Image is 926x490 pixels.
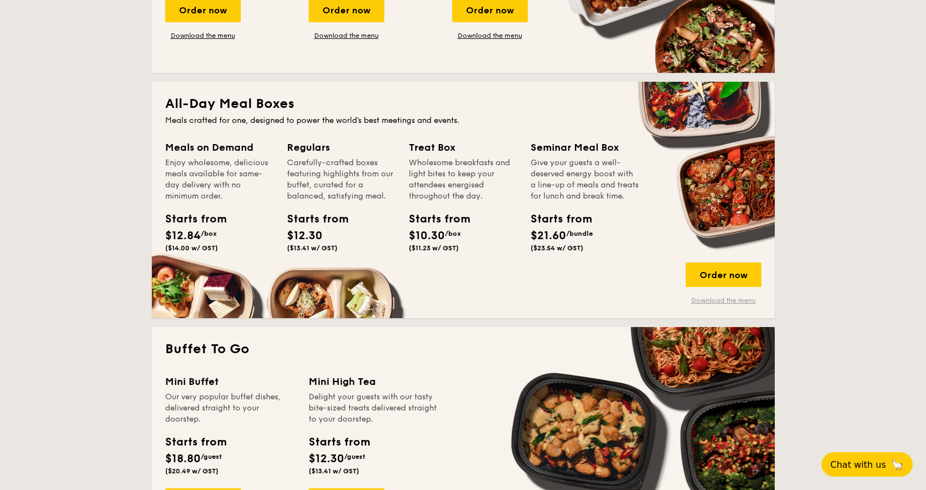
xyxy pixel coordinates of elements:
div: Meals on Demand [165,140,274,155]
span: /guest [344,453,365,461]
span: ($14.00 w/ GST) [165,244,218,252]
span: ($20.49 w/ GST) [165,467,219,475]
span: /guest [201,453,222,461]
span: 🦙 [890,458,904,471]
a: Download the menu [165,31,241,40]
div: Our very popular buffet dishes, delivered straight to your doorstep. [165,392,295,425]
h2: All-Day Meal Boxes [165,95,761,113]
div: Order now [686,263,761,287]
span: $12.30 [309,452,344,466]
h2: Buffet To Go [165,340,761,358]
span: /bundle [566,230,593,237]
span: $21.60 [531,229,566,242]
div: Carefully-crafted boxes featuring highlights from our buffet, curated for a balanced, satisfying ... [287,157,395,202]
div: Treat Box [409,140,517,155]
span: $18.80 [165,452,201,466]
div: Regulars [287,140,395,155]
button: Chat with us🦙 [821,452,913,477]
span: ($13.41 w/ GST) [309,467,359,475]
div: Starts from [309,434,369,451]
div: Enjoy wholesome, delicious meals available for same-day delivery with no minimum order. [165,157,274,202]
div: Starts from [287,211,337,227]
span: $12.30 [287,229,323,242]
a: Download the menu [309,31,384,40]
span: /box [445,230,461,237]
span: $12.84 [165,229,201,242]
div: Starts from [165,211,215,227]
div: Starts from [165,434,226,451]
span: ($23.54 w/ GST) [531,244,583,252]
a: Download the menu [452,31,528,40]
div: Mini High Tea [309,374,439,389]
div: Starts from [409,211,459,227]
span: /box [201,230,217,237]
a: Download the menu [686,296,761,305]
div: Wholesome breakfasts and light bites to keep your attendees energised throughout the day. [409,157,517,202]
span: $10.30 [409,229,445,242]
span: ($11.23 w/ GST) [409,244,459,252]
div: Give your guests a well-deserved energy boost with a line-up of meals and treats for lunch and br... [531,157,639,202]
div: Mini Buffet [165,374,295,389]
span: Chat with us [830,459,886,470]
div: Meals crafted for one, designed to power the world's best meetings and events. [165,115,761,126]
div: Delight your guests with our tasty bite-sized treats delivered straight to your doorstep. [309,392,439,425]
span: ($13.41 w/ GST) [287,244,338,252]
div: Seminar Meal Box [531,140,639,155]
div: Starts from [531,211,581,227]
